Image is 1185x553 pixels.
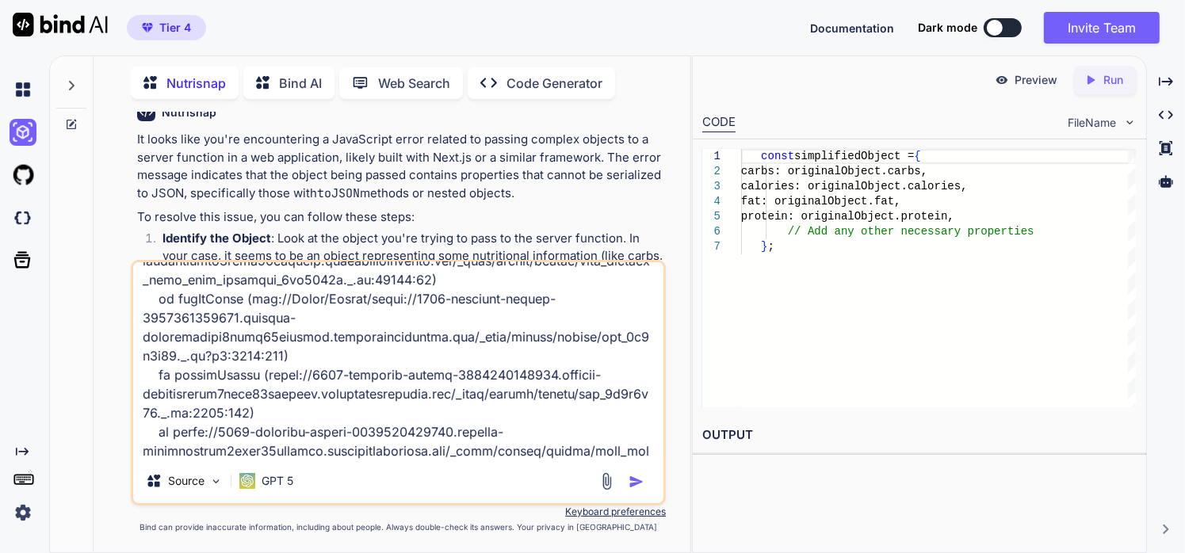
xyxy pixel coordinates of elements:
[10,76,36,103] img: chat
[162,105,216,120] h6: Nutrisnap
[142,23,153,32] img: premium
[1123,116,1137,129] img: chevron down
[1068,115,1117,131] span: FileName
[768,240,774,253] span: ;
[741,195,901,208] span: fat: originalObject.fat,
[741,180,968,193] span: calories: originalObject.calories,
[162,230,663,284] p: : Look at the object you're trying to pass to the server function. In your case, it seems to be a...
[279,74,322,93] p: Bind AI
[10,119,36,146] img: ai-studio
[1015,72,1058,88] p: Preview
[741,210,954,223] span: protein: originalObject.protein,
[702,149,721,164] div: 1
[762,240,768,253] span: }
[262,473,293,489] p: GPT 5
[702,224,721,239] div: 6
[166,74,226,93] p: Nutrisnap
[131,505,667,518] p: Keyboard preferences
[918,20,977,36] span: Dark mode
[127,15,206,40] button: premiumTier 4
[788,225,1034,238] span: // Add any other necessary properties
[10,204,36,231] img: darkCloudIdeIcon
[239,473,255,489] img: GPT 5
[162,231,271,246] strong: Identify the Object
[741,165,927,177] span: carbs: originalObject.carbs,
[702,194,721,209] div: 4
[133,262,664,459] textarea: Lorem: Ipsu dolor sitamet con ad elitse do Eiusmo Temporinc utla etd Magnaa. Enimadm veni quISNO ...
[506,74,602,93] p: Code Generator
[10,162,36,189] img: githubLight
[795,150,915,162] span: simplifiedObject =
[702,209,721,224] div: 5
[159,20,191,36] span: Tier 4
[10,499,36,526] img: settings
[702,164,721,179] div: 2
[702,113,736,132] div: CODE
[378,74,450,93] p: Web Search
[810,21,894,35] span: Documentation
[209,475,223,488] img: Pick Models
[168,473,205,489] p: Source
[137,131,663,202] p: It looks like you're encountering a JavaScript error related to passing complex objects to a serv...
[762,150,795,162] span: const
[131,521,667,533] p: Bind can provide inaccurate information, including about people. Always double-check its answers....
[629,474,644,490] img: icon
[693,417,1145,454] h2: OUTPUT
[1044,12,1160,44] button: Invite Team
[915,150,921,162] span: {
[598,472,616,490] img: attachment
[13,13,108,36] img: Bind AI
[702,179,721,194] div: 3
[137,208,663,227] p: To resolve this issue, you can follow these steps:
[317,185,360,201] code: toJSON
[995,73,1009,87] img: preview
[1104,72,1124,88] p: Run
[810,20,894,36] button: Documentation
[702,239,721,254] div: 7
